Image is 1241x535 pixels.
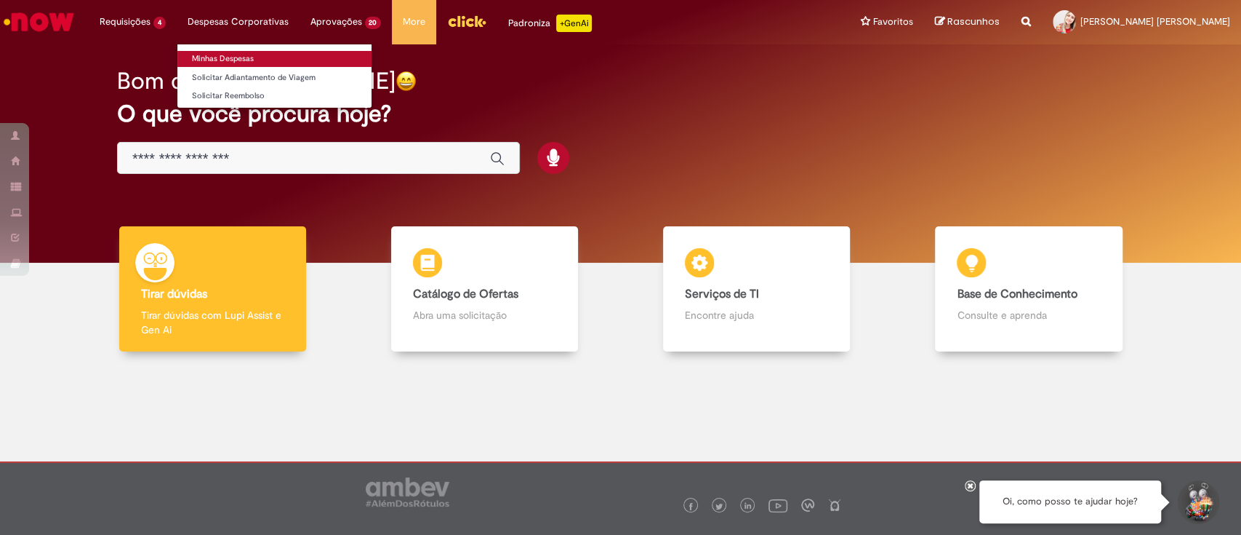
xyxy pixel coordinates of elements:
b: Serviços de TI [685,287,759,301]
span: 20 [365,17,382,29]
img: logo_footer_linkedin.png [744,502,752,511]
span: Requisições [100,15,150,29]
a: Tirar dúvidas Tirar dúvidas com Lupi Assist e Gen Ai [76,226,348,352]
p: Consulte e aprenda [957,308,1100,322]
a: Rascunhos [935,15,1000,29]
a: Catálogo de Ofertas Abra uma solicitação [348,226,620,352]
a: Solicitar Adiantamento de Viagem [177,70,372,86]
a: Solicitar Reembolso [177,88,372,104]
span: More [403,15,425,29]
img: logo_footer_facebook.png [687,503,694,510]
span: Rascunhos [947,15,1000,28]
div: Padroniza [508,15,592,32]
p: Encontre ajuda [685,308,828,322]
b: Catálogo de Ofertas [413,287,518,301]
p: Tirar dúvidas com Lupi Assist e Gen Ai [141,308,284,337]
img: logo_footer_naosei.png [828,499,841,512]
img: happy-face.png [395,71,417,92]
p: +GenAi [556,15,592,32]
span: [PERSON_NAME] [PERSON_NAME] [1080,15,1230,28]
b: Base de Conhecimento [957,287,1077,301]
h2: O que você procura hoje? [117,101,1124,127]
img: logo_footer_twitter.png [715,503,723,510]
a: Base de Conhecimento Consulte e aprenda [893,226,1165,352]
div: Oi, como posso te ajudar hoje? [979,480,1161,523]
p: Abra uma solicitação [413,308,556,322]
img: logo_footer_workplace.png [801,499,814,512]
span: Aprovações [310,15,362,29]
a: Serviços de TI Encontre ajuda [621,226,893,352]
h2: Bom dia, [PERSON_NAME] [117,68,395,94]
span: Despesas Corporativas [188,15,289,29]
span: Favoritos [873,15,913,29]
img: ServiceNow [1,7,76,36]
img: click_logo_yellow_360x200.png [447,10,486,32]
b: Tirar dúvidas [141,287,207,301]
span: 4 [153,17,166,29]
button: Iniciar Conversa de Suporte [1176,480,1219,524]
a: Minhas Despesas [177,51,372,67]
img: logo_footer_ambev_rotulo_gray.png [366,477,449,507]
img: logo_footer_youtube.png [768,496,787,515]
ul: Despesas Corporativas [177,44,372,108]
